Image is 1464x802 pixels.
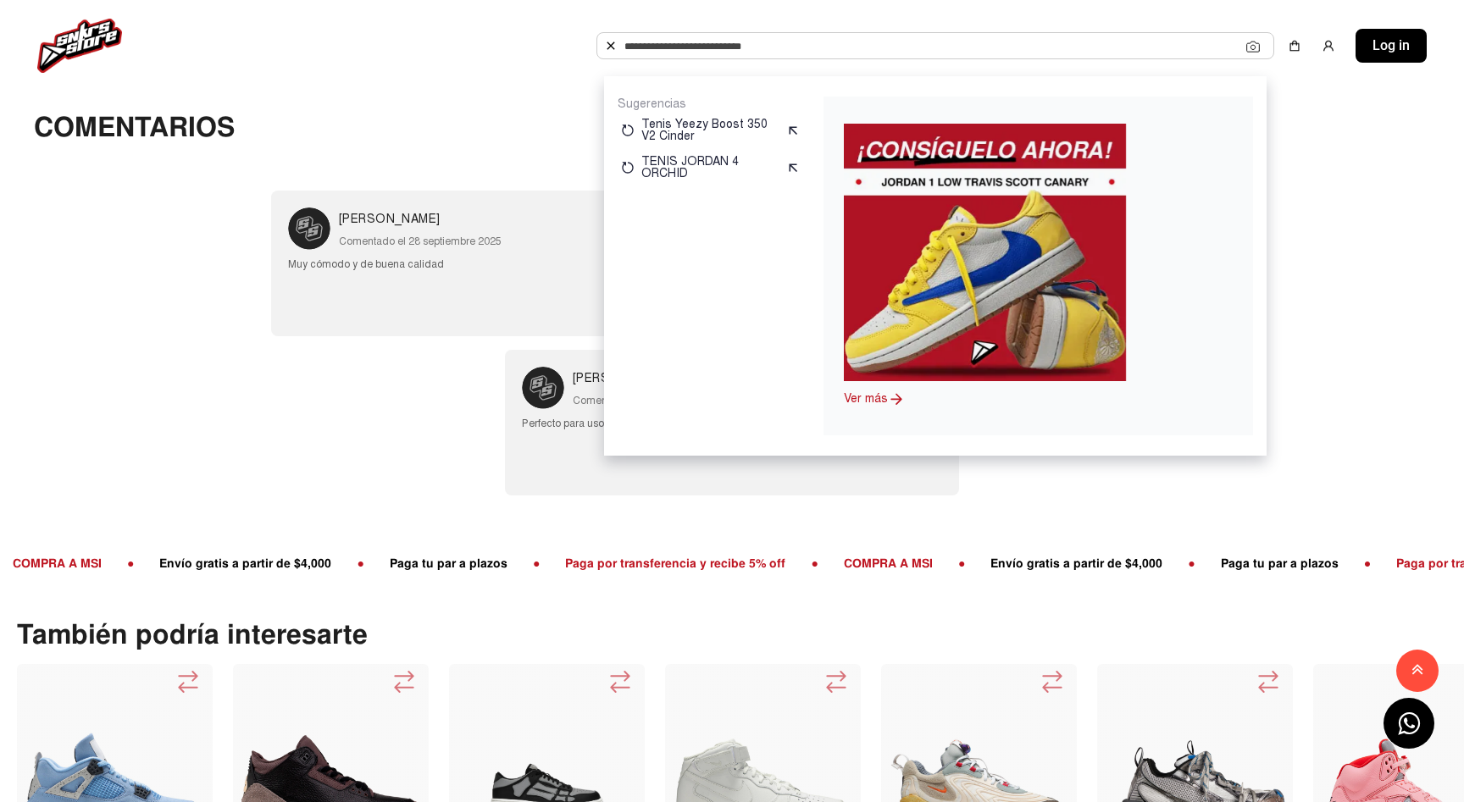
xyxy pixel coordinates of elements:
[1208,556,1351,571] span: Paga tu par a plazos
[522,367,564,409] img: TEST
[1322,39,1335,53] img: user
[618,97,803,112] p: Sugerencias
[641,156,779,180] p: TENIS JORDAN 4 ORCHID
[786,124,800,137] img: suggest.svg
[339,210,502,229] h3: [PERSON_NAME]
[339,235,502,247] p: Comentado el 28 septiembre 2025
[1372,36,1410,56] span: Log in
[978,556,1175,571] span: Envío gratis a partir de $4,000
[344,556,376,571] span: ●
[147,556,344,571] span: Envío gratis a partir de $4,000
[786,161,800,174] img: suggest.svg
[377,556,520,571] span: Paga tu par a plazos
[831,556,945,571] span: COMPRA A MSI
[641,119,779,142] p: Tenis Yeezy Boost 350 V2 Cinder
[37,19,122,73] img: logo
[34,109,235,147] h1: Comentarios
[621,161,635,174] img: restart.svg
[621,124,635,137] img: restart.svg
[288,207,330,250] img: TEST
[552,556,798,571] span: Paga por transferencia y recibe 5% off
[573,369,735,388] h3: [PERSON_NAME]
[844,391,888,406] a: Ver más
[1175,556,1207,571] span: ●
[1288,39,1301,53] img: shopping
[573,395,735,407] p: Comentado el 28 septiembre 2025
[945,556,978,571] span: ●
[1246,40,1260,53] img: Cámara
[1351,556,1384,571] span: ●
[17,622,1464,649] p: También podría interesarte
[604,39,618,53] img: Buscar
[522,418,634,429] p: Perfecto para uso diario
[798,556,830,571] span: ●
[288,258,444,270] p: Muy cómodo y de buena calidad
[520,556,552,571] span: ●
